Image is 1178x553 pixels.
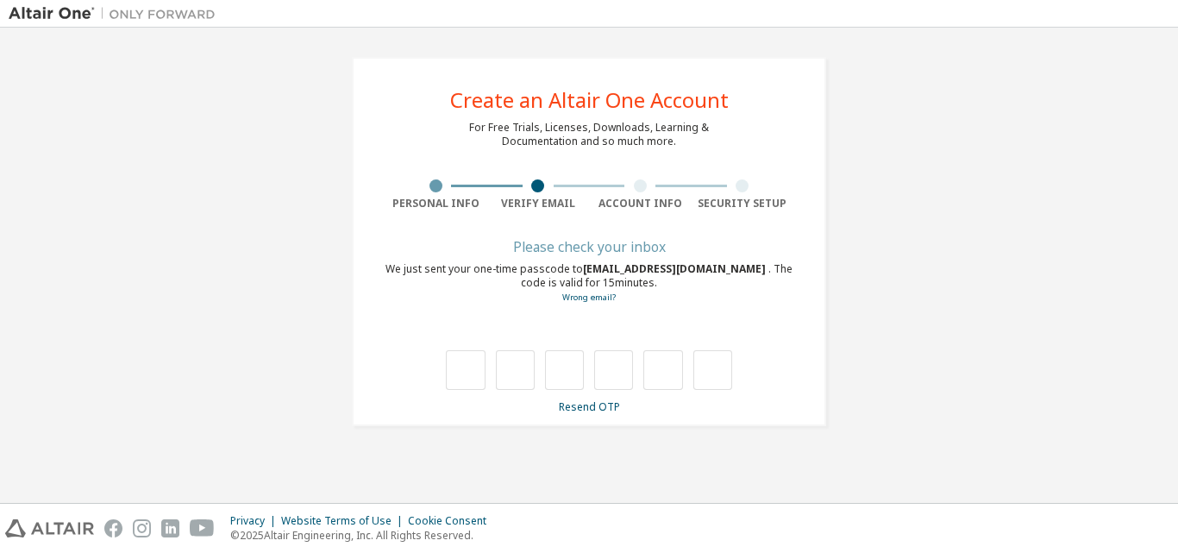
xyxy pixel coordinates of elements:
[190,519,215,537] img: youtube.svg
[385,197,487,211] div: Personal Info
[385,262,793,305] div: We just sent your one-time passcode to . The code is valid for 15 minutes.
[230,528,497,543] p: © 2025 Altair Engineering, Inc. All Rights Reserved.
[104,519,122,537] img: facebook.svg
[450,90,729,110] div: Create an Altair One Account
[559,399,620,414] a: Resend OTP
[230,514,281,528] div: Privacy
[408,514,497,528] div: Cookie Consent
[487,197,590,211] div: Verify Email
[5,519,94,537] img: altair_logo.svg
[469,121,709,148] div: For Free Trials, Licenses, Downloads, Learning & Documentation and so much more.
[9,5,224,22] img: Altair One
[589,197,692,211] div: Account Info
[281,514,408,528] div: Website Terms of Use
[161,519,179,537] img: linkedin.svg
[133,519,151,537] img: instagram.svg
[562,292,616,303] a: Go back to the registration form
[692,197,794,211] div: Security Setup
[385,242,793,252] div: Please check your inbox
[583,261,768,276] span: [EMAIL_ADDRESS][DOMAIN_NAME]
